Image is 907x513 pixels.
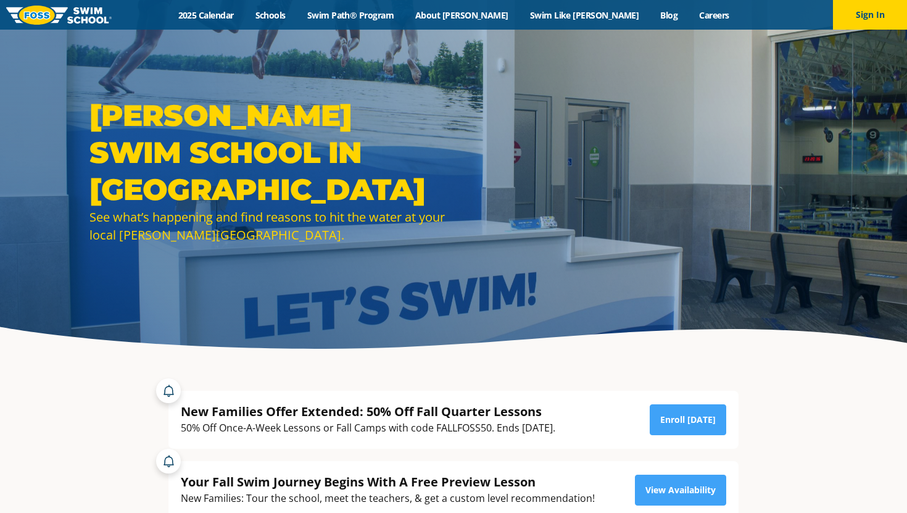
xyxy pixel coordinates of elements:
a: About [PERSON_NAME] [405,9,520,21]
div: 50% Off Once-A-Week Lessons or Fall Camps with code FALLFOSS50. Ends [DATE]. [181,420,555,436]
a: Swim Path® Program [296,9,404,21]
a: 2025 Calendar [167,9,244,21]
a: View Availability [635,475,726,506]
div: New Families: Tour the school, meet the teachers, & get a custom level recommendation! [181,490,595,507]
a: Careers [689,9,740,21]
a: Schools [244,9,296,21]
a: Blog [650,9,689,21]
h1: [PERSON_NAME] Swim School in [GEOGRAPHIC_DATA] [89,97,447,208]
div: See what’s happening and find reasons to hit the water at your local [PERSON_NAME][GEOGRAPHIC_DATA]. [89,208,447,244]
div: Your Fall Swim Journey Begins With A Free Preview Lesson [181,473,595,490]
a: Enroll [DATE] [650,404,726,435]
a: Swim Like [PERSON_NAME] [519,9,650,21]
img: FOSS Swim School Logo [6,6,112,25]
div: New Families Offer Extended: 50% Off Fall Quarter Lessons [181,403,555,420]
